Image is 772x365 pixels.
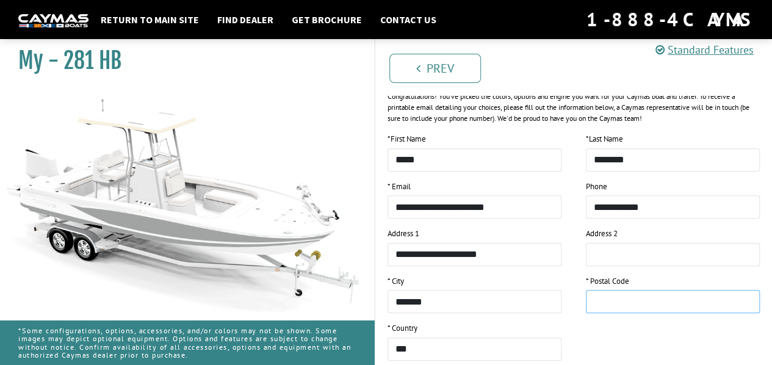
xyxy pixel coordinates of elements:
p: *Some configurations, options, accessories, and/or colors may not be shown. Some images may depic... [18,320,356,365]
label: * City [388,275,404,287]
label: Address 1 [388,228,419,240]
h1: My - 281 HB [18,47,344,74]
a: Standard Features [655,43,754,57]
label: * Postal Code [586,275,629,287]
label: Last Name [586,133,623,145]
label: Phone [586,181,607,193]
label: First Name [388,133,426,145]
a: Find Dealer [211,12,280,27]
img: white-logo-c9c8dbefe5ff5ceceb0f0178aa75bf4bb51f6bca0971e226c86eb53dfe498488.png [18,14,88,27]
a: Return to main site [95,12,205,27]
a: Get Brochure [286,12,368,27]
label: Address 2 [586,228,618,240]
a: Prev [389,54,481,83]
a: Contact Us [374,12,442,27]
div: 1-888-4CAYMAS [586,6,754,33]
label: * Email [388,181,411,193]
div: Congratulations! You’ve picked the colors, options and engine you want for your Caymas boat and t... [388,91,760,124]
label: * Country [388,322,417,334]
